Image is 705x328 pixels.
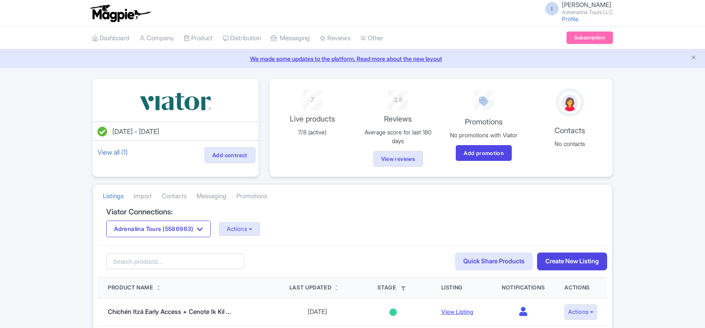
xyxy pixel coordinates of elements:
[560,93,579,113] img: avatar_key_member-9c1dde93af8b07d7383eb8b5fb890c87.png
[204,147,255,163] a: Add contract
[275,90,350,105] div: 7
[96,146,129,158] a: View all (1)
[88,4,152,22] img: logo-ab69f6fb50320c5b225c76a69d11143b.png
[455,253,533,270] a: Quick Share Products
[320,27,350,50] a: Reviews
[106,221,211,237] button: Adrenalina Tours (5586963)
[545,2,559,15] span: I
[540,2,613,15] a: I [PERSON_NAME] Adrenalina Tours LLC
[360,27,383,50] a: Other
[537,253,607,270] a: Create New Listing
[223,27,261,50] a: Distribution
[360,90,436,105] div: 3.8
[134,185,152,208] a: Import
[162,185,187,208] a: Contacts
[373,151,423,167] a: View reviews
[562,1,611,9] span: [PERSON_NAME]
[532,125,608,136] p: Contacts
[365,284,421,292] div: Stage
[289,284,332,292] div: Last Updated
[92,27,129,50] a: Dashboard
[446,116,522,127] p: Promotions
[275,128,350,136] p: 7/8 (active)
[5,54,700,63] a: We made some updates to the platform. Read more about the new layout
[441,308,473,315] a: View Listing
[280,298,355,326] td: [DATE]
[103,185,124,208] a: Listings
[690,53,697,63] button: Close announcement
[108,284,153,292] div: Product Name
[431,277,492,298] th: Listing
[401,286,406,291] i: Filter by stage
[275,113,350,124] p: Live products
[108,308,231,316] a: Chichén Itzá Early Access + Cenote Ik Kil ...
[106,253,244,269] input: Search products...
[236,185,267,208] a: Promotions
[564,304,597,320] button: Actions
[219,222,260,236] button: Actions
[562,15,579,22] a: Profile
[554,277,607,298] th: Actions
[197,185,226,208] a: Messaging
[139,27,174,50] a: Company
[271,27,310,50] a: Messaging
[360,113,436,124] p: Reviews
[562,10,613,15] small: Adrenalina Tours LLC
[360,128,436,145] p: Average score for last 180 days
[446,131,522,139] p: No promotions with Viator
[138,88,213,115] img: vbqrramwp3xkpi4ekcjz.svg
[184,27,213,50] a: Product
[492,277,554,298] th: Notifications
[566,32,613,44] a: Subscription
[456,145,512,161] a: Add promotion
[106,208,599,216] h4: Viator Connections:
[112,127,159,136] span: [DATE] - [DATE]
[532,139,608,148] p: No contacts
